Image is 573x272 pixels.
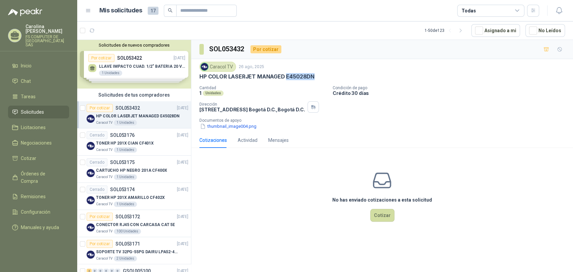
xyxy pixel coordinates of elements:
p: Caracol TV [96,256,112,261]
span: Tareas [21,93,36,100]
span: Inicio [21,62,32,69]
div: Por cotizar [87,104,113,112]
div: Solicitudes de tus compradores [77,89,191,101]
p: SOPORTE TV 32PG-55PG DAIRU LPA52-446KIT2 [96,249,180,255]
a: CerradoSOL053175[DATE] Company LogoCARTUCHO HP NEGRO 201A CF400XCaracol TV1 Unidades [77,156,191,183]
a: Licitaciones [8,121,69,134]
p: Caracol TV [96,202,112,207]
p: [DATE] [177,241,188,247]
span: 17 [148,7,158,15]
div: Solicitudes de nuevos compradoresPor cotizarSOL053422[DATE] LLAVE IMPACTO CUAD. 1/2" BATERIA 20 V... [77,40,191,89]
a: Tareas [8,90,69,103]
a: Remisiones [8,190,69,203]
a: Manuales y ayuda [8,221,69,234]
img: Logo peakr [8,8,42,16]
p: TONER HP 201X CIAN CF401X [96,140,154,147]
p: Caracol TV [96,120,112,125]
p: 26 ago, 2025 [239,64,264,70]
img: Company Logo [87,223,95,231]
span: Chat [21,77,31,85]
a: Órdenes de Compra [8,167,69,187]
span: Configuración [21,208,50,216]
a: Chat [8,75,69,88]
a: Solicitudes [8,106,69,118]
p: Caracol TV [96,229,112,234]
div: Cotizaciones [199,137,227,144]
div: Cerrado [87,131,107,139]
p: SOL053175 [110,160,135,165]
a: Negociaciones [8,137,69,149]
span: Cotizar [21,155,36,162]
div: 1 Unidades [114,174,137,180]
h3: No has enviado cotizaciones a esta solicitud [332,196,432,204]
img: Company Logo [87,115,95,123]
div: Por cotizar [250,45,281,53]
p: Dirección [199,102,305,107]
p: [DATE] [177,186,188,193]
p: [DATE] [177,105,188,111]
div: 2 Unidades [114,256,137,261]
p: [DATE] [177,132,188,139]
div: Mensajes [268,137,289,144]
div: Por cotizar [87,240,113,248]
h1: Mis solicitudes [99,6,142,15]
p: SOL053176 [110,133,135,138]
img: Company Logo [87,196,95,204]
img: Company Logo [87,169,95,177]
span: Órdenes de Compra [21,170,63,185]
p: Condición de pago [333,86,570,90]
h3: SOL053432 [209,44,245,54]
p: [STREET_ADDRESS] Bogotá D.C. , Bogotá D.C. [199,107,305,112]
button: Cotizar [370,209,394,222]
p: FS COMPUTER DE [GEOGRAPHIC_DATA] SAS [26,35,69,47]
a: Por cotizarSOL053172[DATE] Company LogoCONECTOR RJ45 CON CARCASA CAT 5ECaracol TV100 Unidades [77,210,191,237]
img: Company Logo [87,142,95,150]
p: SOL053174 [110,187,135,192]
a: Por cotizarSOL053432[DATE] Company LogoHP COLOR LASERJET MANAGED E45028DNCaracol TV1 Unidades [77,101,191,128]
p: Carolina [PERSON_NAME] [26,24,69,34]
div: 1 Unidades [114,120,137,125]
p: [DATE] [177,159,188,166]
div: 1 - 50 de 123 [425,25,466,36]
img: Company Logo [87,251,95,259]
a: Configuración [8,206,69,218]
p: TONER HP 201X AMARILLO CF402X [96,195,165,201]
p: CARTUCHO HP NEGRO 201A CF400X [96,167,167,174]
span: Solicitudes [21,108,44,116]
button: thumbnail_image004.png [199,123,257,130]
div: Unidades [203,91,224,96]
button: Solicitudes de nuevos compradores [80,43,188,48]
span: Manuales y ayuda [21,224,59,231]
p: Caracol TV [96,174,112,180]
span: search [168,8,173,13]
p: [DATE] [177,214,188,220]
div: Cerrado [87,185,107,194]
div: Por cotizar [87,213,113,221]
p: SOL053172 [115,214,140,219]
span: Negociaciones [21,139,52,147]
span: Remisiones [21,193,46,200]
p: HP COLOR LASERJET MANAGED E45028DN [96,113,180,119]
p: 1 [199,90,201,96]
p: SOL053171 [115,241,140,246]
a: CerradoSOL053174[DATE] Company LogoTONER HP 201X AMARILLO CF402XCaracol TV1 Unidades [77,183,191,210]
div: Actividad [238,137,257,144]
p: Cantidad [199,86,327,90]
p: Documentos de apoyo [199,118,570,123]
div: 1 Unidades [114,202,137,207]
div: Cerrado [87,158,107,166]
a: Inicio [8,59,69,72]
a: CerradoSOL053176[DATE] Company LogoTONER HP 201X CIAN CF401XCaracol TV1 Unidades [77,128,191,156]
div: 1 Unidades [114,147,137,153]
button: No Leídos [525,24,565,37]
img: Company Logo [201,63,208,70]
p: SOL053432 [115,106,140,110]
span: Licitaciones [21,124,46,131]
p: HP COLOR LASERJET MANAGED E45028DN [199,73,315,80]
div: Caracol TV [199,62,236,72]
div: Todas [462,7,476,14]
button: Asignado a mi [471,24,520,37]
p: Crédito 30 días [333,90,570,96]
p: Caracol TV [96,147,112,153]
div: 100 Unidades [114,229,141,234]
